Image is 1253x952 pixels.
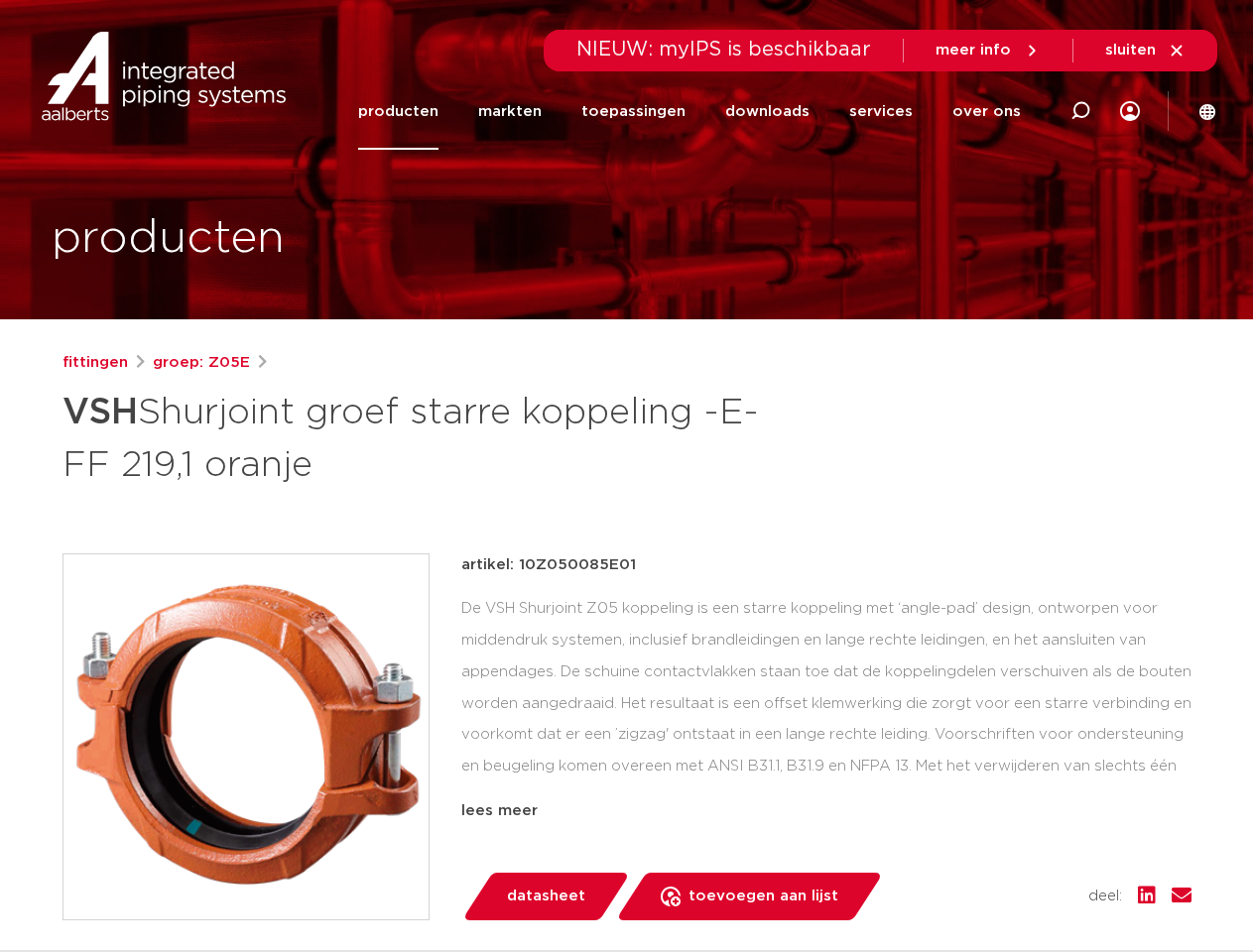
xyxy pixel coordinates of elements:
[1105,43,1156,58] span: sluiten
[461,799,1191,823] div: lees meer
[725,73,810,150] a: downloads
[849,73,913,150] a: services
[358,73,1021,150] nav: Menu
[461,873,630,920] a: datasheet
[936,43,1011,58] span: meer info
[63,351,128,375] a: fittingen
[689,881,838,912] span: toevoegen aan lijst
[507,881,585,912] span: datasheet
[581,73,686,150] a: toepassingen
[461,593,1191,791] div: De VSH Shurjoint Z05 koppeling is een starre koppeling met ‘angle-pad’ design, ontworpen voor mid...
[63,395,138,430] strong: VSH
[1088,885,1122,908] span: deel:
[153,351,250,375] a: groep: Z05E
[576,40,871,59] span: NIEUW: myIPS is beschikbaar
[952,73,1021,150] a: over ons
[52,207,285,271] h1: producten
[63,383,808,490] h1: Shurjoint groef starre koppeling -E- FF 219,1 oranje
[1105,42,1186,59] a: sluiten
[478,73,542,150] a: markten
[63,554,429,919] img: Product Image for VSH Shurjoint groef starre koppeling -E- FF 219,1 oranje
[936,42,1041,59] a: meer info
[358,73,439,150] a: producten
[461,553,636,577] p: artikel: 10Z050085E01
